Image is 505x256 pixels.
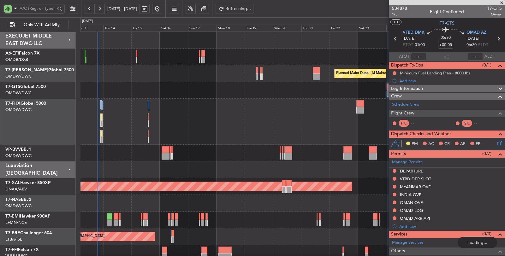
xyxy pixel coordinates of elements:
[392,5,407,12] span: 534878
[5,84,20,89] span: T7-GTS
[399,54,409,60] span: ATOT
[400,168,423,174] div: DEPARTURE
[7,20,68,30] button: Only With Activity
[5,153,32,159] a: OMDW/DWC
[5,57,28,62] a: OMDB/DXB
[391,93,402,100] span: Crew
[400,216,430,221] div: OMAD ARR API
[5,90,32,96] a: OMDW/DWC
[336,69,398,78] div: Planned Maint Dubai (Al Maktoum Intl)
[5,68,74,72] a: T7-[PERSON_NAME]Global 7500
[17,23,66,27] span: Only With Activity
[482,150,491,157] span: (0/7)
[245,25,273,32] div: Tue 19
[217,25,245,32] div: Mon 18
[188,25,217,32] div: Sun 17
[103,25,132,32] div: Thu 14
[132,25,160,32] div: Fri 15
[482,230,491,237] span: (0/3)
[476,141,480,147] span: FP
[5,84,46,89] a: T7-GTSGlobal 7500
[411,53,426,61] input: --:--
[466,30,488,36] span: OMAD AZI
[5,147,21,152] span: VP-BVV
[399,78,502,84] div: Add new
[5,147,31,152] a: VP-BVVBBJ1
[358,25,386,32] div: Sat 23
[330,25,358,32] div: Fri 22
[5,247,18,252] span: T7-FFI
[5,231,52,235] a: T7-BREChallenger 604
[392,240,424,246] a: Manage Services
[391,131,451,138] span: Dispatch Checks and Weather
[5,51,19,55] span: A6-EFI
[5,214,50,218] a: T7-EMIHawker 900XP
[5,197,31,202] a: T7-NASBBJ2
[430,9,464,15] div: Flight Confirmed
[482,62,491,68] span: (0/1)
[5,107,32,113] a: OMDW/DWC
[5,220,27,225] a: LFMN/NCE
[391,110,414,117] span: Flight Crew
[5,214,20,218] span: T7-EMI
[474,120,488,126] div: - -
[392,102,419,108] a: Schedule Crew
[428,141,434,147] span: AC
[5,236,22,242] a: LTBA/ISL
[5,197,21,202] span: T7-NAS
[82,19,93,24] div: [DATE]
[399,120,409,127] div: PIC
[5,68,48,72] span: T7-[PERSON_NAME]
[460,141,465,147] span: AF
[466,42,477,48] span: 06:30
[400,184,431,189] div: MYANMAR OVF
[391,62,423,69] span: Dispatch To-Dos
[273,25,301,32] div: Wed 20
[5,73,32,79] a: OMDW/DWC
[444,141,450,147] span: CR
[392,159,423,166] a: Manage Permits
[5,51,40,55] a: A6-EFIFalcon 7X
[487,12,502,17] span: Owner
[391,150,406,158] span: Permits
[107,6,137,12] span: [DATE] - [DATE]
[301,25,330,32] div: Thu 21
[440,20,454,26] span: T7-GTS
[160,25,188,32] div: Sat 16
[412,141,418,147] span: PM
[216,4,253,14] button: Refreshing...
[458,237,497,248] div: Loading...
[441,35,451,41] span: 05:30
[5,181,20,185] span: T7-XAL
[391,85,423,92] span: Leg Information
[20,4,55,13] input: A/C (Reg. or Type)
[400,200,423,205] div: OMAN OVF
[5,247,39,252] a: T7-FFIFalcon 7X
[411,120,425,126] div: - -
[403,36,416,42] span: [DATE]
[75,25,104,32] div: Wed 13
[5,101,46,106] a: T7-FHXGlobal 5000
[400,208,423,213] div: OMAD LDG
[5,186,27,192] a: DNAA/ABV
[5,101,21,106] span: T7-FHX
[5,231,20,235] span: T7-BRE
[400,176,431,182] div: VTBD DEP SLOT
[415,42,425,48] span: 01:00
[466,36,479,42] span: [DATE]
[478,42,488,48] span: ELDT
[386,25,415,32] div: Sun 24
[5,203,32,209] a: OMDW/DWC
[484,54,495,60] span: ALDT
[391,247,405,255] span: Others
[400,192,421,197] div: INDIA OVF
[399,224,502,229] div: Add new
[487,5,502,12] span: T7-GTS
[5,181,51,185] a: T7-XALHawker 850XP
[403,42,413,48] span: ETOT
[462,120,472,127] div: SIC
[225,7,251,11] span: Refreshing...
[392,12,407,17] span: 1/3
[390,19,401,25] button: UTC
[400,70,470,76] div: Minimum Fuel Landing Plan - 8000 lbs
